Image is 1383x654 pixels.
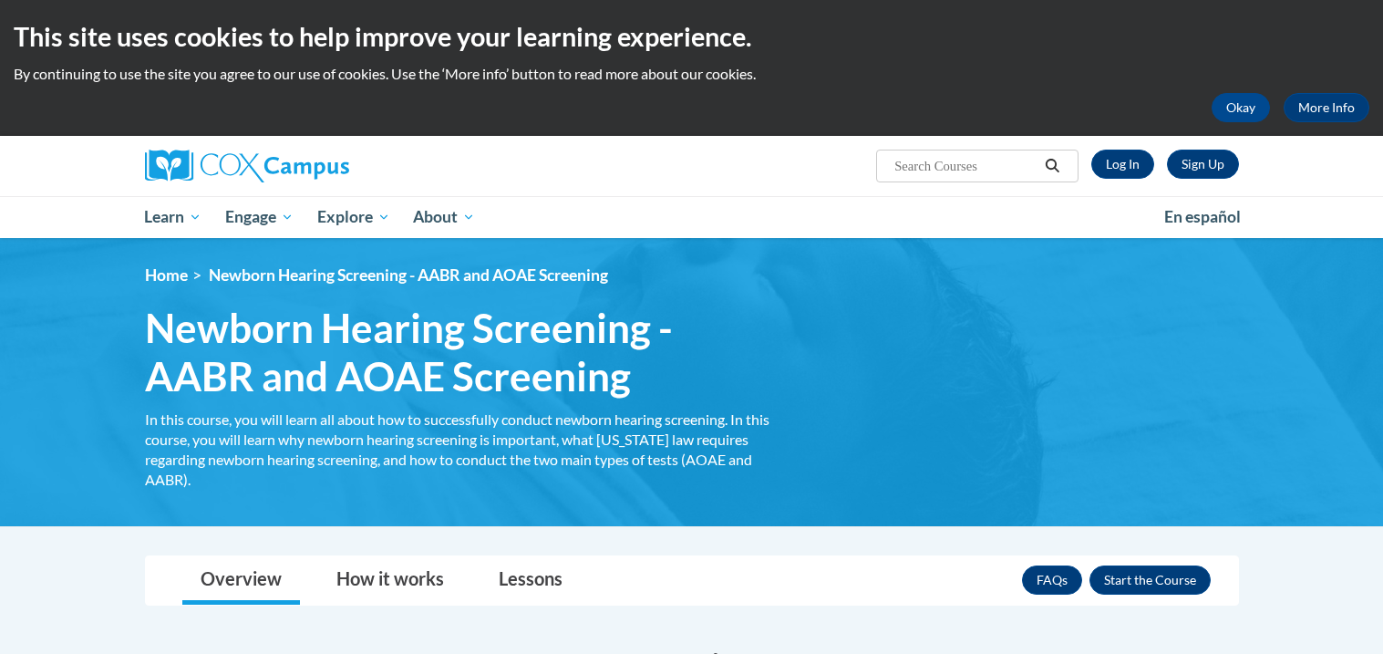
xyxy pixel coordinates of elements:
[1091,150,1154,179] a: Log In
[1022,566,1082,595] a: FAQs
[145,410,774,490] div: In this course, you will learn all about how to successfully conduct newborn hearing screening. I...
[893,155,1038,177] input: Search Courses
[133,196,214,238] a: Learn
[1038,155,1066,177] button: Search
[1212,93,1270,122] button: Okay
[317,206,390,228] span: Explore
[14,64,1369,84] p: By continuing to use the site you agree to our use of cookies. Use the ‘More info’ button to read...
[213,196,305,238] a: Engage
[182,556,300,605] a: Overview
[413,206,475,228] span: About
[480,556,581,605] a: Lessons
[318,556,462,605] a: How it works
[1089,566,1211,595] button: Enroll
[1167,150,1239,179] a: Register
[401,196,487,238] a: About
[118,196,1266,238] div: Main menu
[1164,207,1241,226] span: En español
[1152,198,1253,236] a: En español
[145,150,491,182] a: Cox Campus
[209,265,608,285] span: Newborn Hearing Screening - AABR and AOAE Screening
[225,206,294,228] span: Engage
[145,304,774,400] span: Newborn Hearing Screening - AABR and AOAE Screening
[144,206,201,228] span: Learn
[145,150,349,182] img: Cox Campus
[145,265,188,285] a: Home
[1284,93,1369,122] a: More Info
[305,196,402,238] a: Explore
[14,18,1369,55] h2: This site uses cookies to help improve your learning experience.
